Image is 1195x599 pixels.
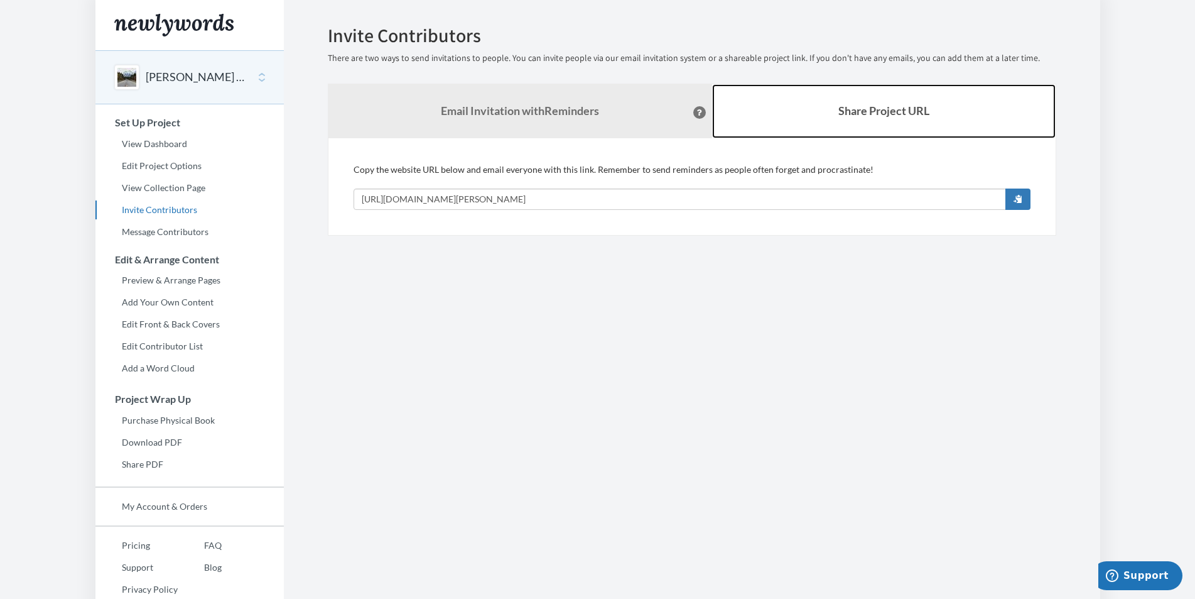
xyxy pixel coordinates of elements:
strong: Email Invitation with Reminders [441,104,599,118]
h3: Project Wrap Up [96,393,284,405]
a: Edit Contributor List [95,337,284,356]
a: View Collection Page [95,179,284,197]
a: Privacy Policy [95,580,178,599]
a: View Dashboard [95,135,284,153]
h2: Invite Contributors [328,25,1056,46]
a: Invite Contributors [95,201,284,219]
a: Message Contributors [95,223,284,241]
div: Copy the website URL below and email everyone with this link. Remember to send reminders as peopl... [354,163,1030,210]
a: Support [95,558,178,577]
a: Preview & Arrange Pages [95,271,284,290]
iframe: Opens a widget where you can chat to one of our agents [1098,561,1182,593]
h3: Edit & Arrange Content [96,254,284,265]
img: Newlywords logo [114,14,234,36]
a: Edit Project Options [95,157,284,175]
b: Share Project URL [838,104,929,118]
a: Blog [178,558,222,577]
a: Add a Word Cloud [95,359,284,378]
a: Share PDF [95,455,284,474]
a: Download PDF [95,433,284,452]
a: FAQ [178,536,222,555]
a: Purchase Physical Book [95,411,284,430]
a: Add Your Own Content [95,293,284,312]
a: My Account & Orders [95,497,284,516]
p: There are two ways to send invitations to people. You can invite people via our email invitation ... [328,52,1056,65]
h3: Set Up Project [96,117,284,128]
a: Pricing [95,536,178,555]
a: Edit Front & Back Covers [95,315,284,334]
button: [PERSON_NAME] Retirement [146,69,247,85]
